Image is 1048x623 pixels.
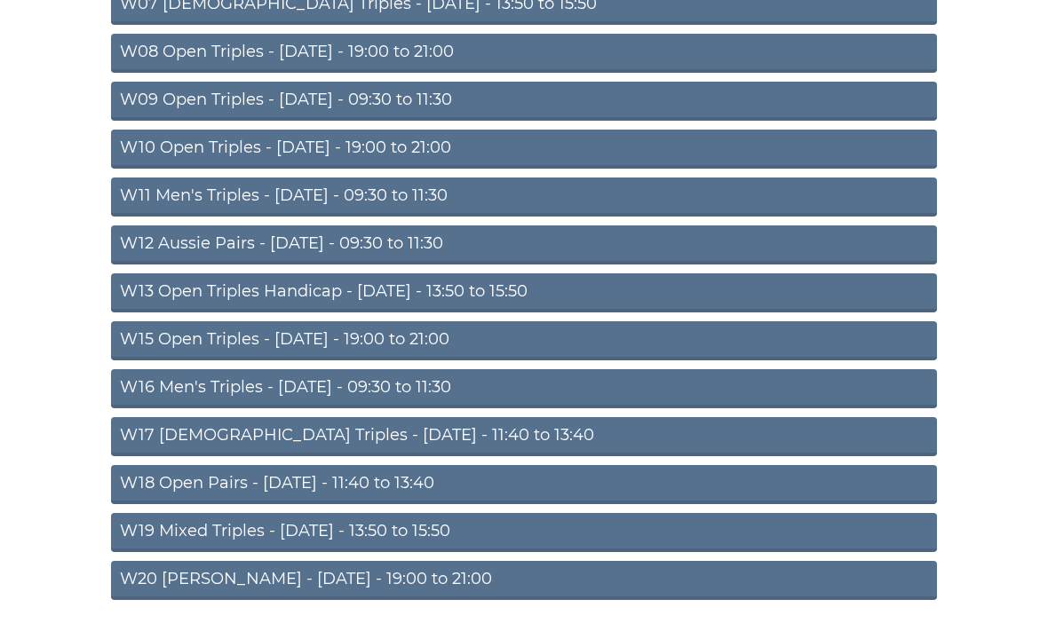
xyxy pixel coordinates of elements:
[111,82,937,121] a: W09 Open Triples - [DATE] - 09:30 to 11:30
[111,130,937,169] a: W10 Open Triples - [DATE] - 19:00 to 21:00
[111,177,937,217] a: W11 Men's Triples - [DATE] - 09:30 to 11:30
[111,321,937,360] a: W15 Open Triples - [DATE] - 19:00 to 21:00
[111,34,937,73] a: W08 Open Triples - [DATE] - 19:00 to 21:00
[111,561,937,600] a: W20 [PERSON_NAME] - [DATE] - 19:00 to 21:00
[111,417,937,456] a: W17 [DEMOGRAPHIC_DATA] Triples - [DATE] - 11:40 to 13:40
[111,369,937,408] a: W16 Men's Triples - [DATE] - 09:30 to 11:30
[111,273,937,312] a: W13 Open Triples Handicap - [DATE] - 13:50 to 15:50
[111,513,937,552] a: W19 Mixed Triples - [DATE] - 13:50 to 15:50
[111,225,937,264] a: W12 Aussie Pairs - [DATE] - 09:30 to 11:30
[111,465,937,504] a: W18 Open Pairs - [DATE] - 11:40 to 13:40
